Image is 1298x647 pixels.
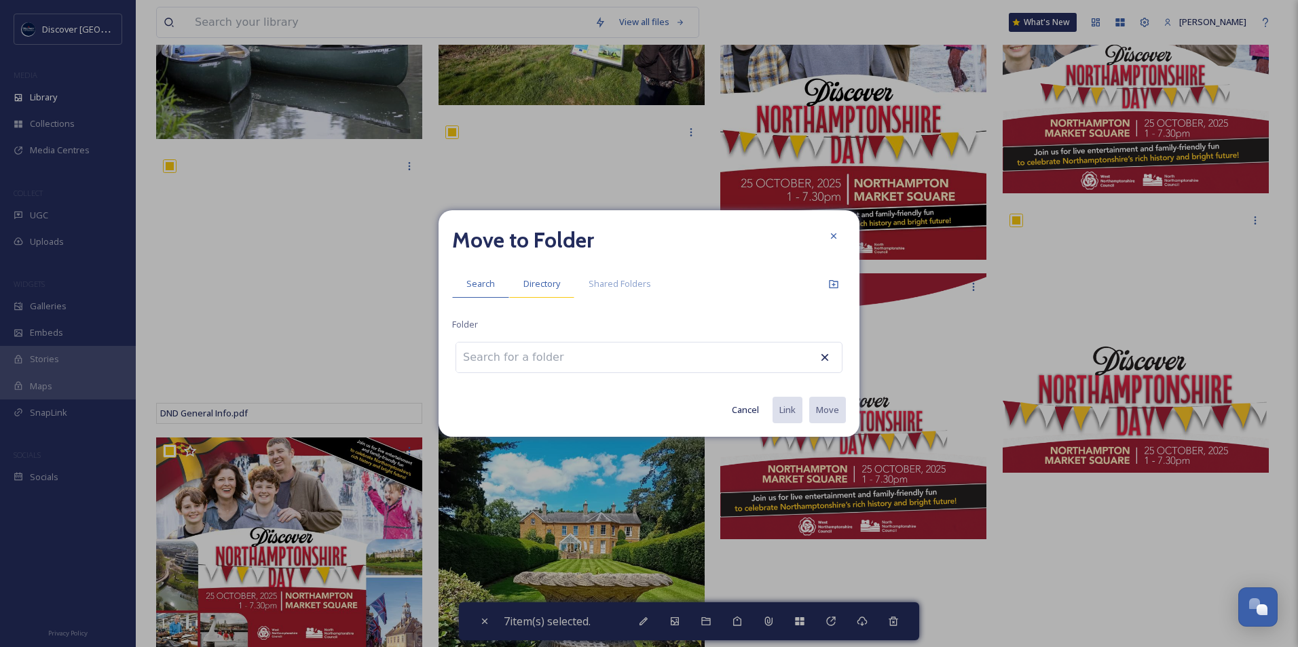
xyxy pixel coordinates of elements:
[1238,587,1278,627] button: Open Chat
[809,397,846,423] button: Move
[773,397,802,423] button: Link
[466,277,495,290] span: Search
[452,224,594,256] h2: Move to Folder
[725,397,766,423] button: Cancel
[523,277,560,290] span: Directory
[589,277,651,290] span: Shared Folders
[452,318,478,331] span: Folder
[456,342,606,372] input: Search for a folder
